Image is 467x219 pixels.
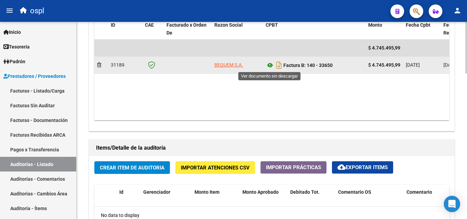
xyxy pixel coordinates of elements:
[111,22,115,28] span: ID
[214,22,243,28] span: Razon Social
[266,164,321,170] span: Importar Prácticas
[166,22,206,36] span: Facturado x Orden De
[192,185,240,215] datatable-header-cell: Monto Item
[337,164,388,170] span: Exportar Items
[94,161,170,174] button: Crear Item de Auditoria
[406,189,432,195] span: Comentario
[368,45,400,51] span: $ 4.745.495,99
[368,62,400,68] strong: $ 4.745.495,99
[290,189,320,195] span: Debitado Tot.
[338,189,371,195] span: Comentario OS
[266,22,278,28] span: CPBT
[142,18,164,40] datatable-header-cell: CAE
[261,161,326,174] button: Importar Prácticas
[406,22,430,28] span: Fecha Cpbt
[5,6,14,15] mat-icon: menu
[181,165,250,171] span: Importar Atenciones CSV
[443,62,457,68] span: [DATE]
[111,62,124,68] span: 31189
[443,22,463,36] span: Fecha Recibido
[117,185,141,215] datatable-header-cell: Id
[242,189,279,195] span: Monto Aprobado
[143,189,170,195] span: Gerenciador
[444,196,460,212] div: Open Intercom Messenger
[403,18,441,40] datatable-header-cell: Fecha Cpbt
[453,6,462,15] mat-icon: person
[288,185,335,215] datatable-header-cell: Debitado Tot.
[3,72,66,80] span: Prestadores / Proveedores
[275,60,283,71] i: Descargar documento
[141,185,192,215] datatable-header-cell: Gerenciador
[365,18,403,40] datatable-header-cell: Monto
[3,43,30,51] span: Tesorería
[175,161,255,174] button: Importar Atenciones CSV
[145,22,154,28] span: CAE
[164,18,212,40] datatable-header-cell: Facturado x Orden De
[240,185,288,215] datatable-header-cell: Monto Aprobado
[30,3,44,18] span: ospl
[212,18,263,40] datatable-header-cell: Razon Social
[96,142,448,153] h1: Items/Detalle de la auditoría
[406,62,420,68] span: [DATE]
[214,62,243,68] span: BEQUEM S.A.
[3,58,25,65] span: Padrón
[195,189,219,195] span: Monto Item
[263,18,365,40] datatable-header-cell: CPBT
[100,165,164,171] span: Crear Item de Auditoria
[119,189,123,195] span: Id
[335,185,404,215] datatable-header-cell: Comentario OS
[332,161,393,174] button: Exportar Items
[337,163,346,171] mat-icon: cloud_download
[108,18,142,40] datatable-header-cell: ID
[368,22,382,28] span: Monto
[283,63,333,68] strong: Factura B: 140 - 33650
[3,28,21,36] span: Inicio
